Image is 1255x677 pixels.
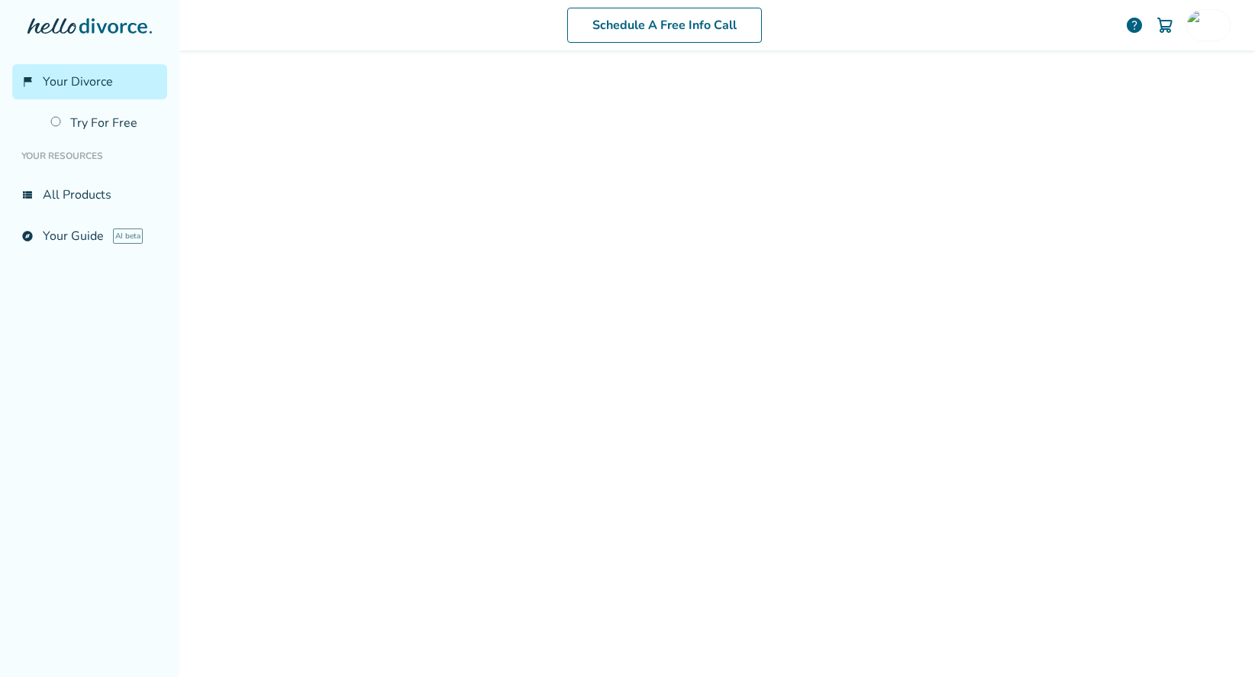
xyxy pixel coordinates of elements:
[12,219,167,254] a: exploreYour GuideAI beta
[12,177,167,212] a: view_listAll Products
[21,76,34,88] span: flag_2
[41,105,167,141] a: Try For Free
[113,228,143,244] span: AI beta
[1156,16,1174,34] img: Cart
[12,141,167,171] li: Your Resources
[43,73,113,90] span: Your Divorce
[567,8,762,43] a: Schedule A Free Info Call
[12,64,167,99] a: flag_2Your Divorce
[21,230,34,242] span: explore
[1125,16,1144,34] a: help
[21,189,34,201] span: view_list
[1187,10,1218,40] img: amy.ennis@gmail.com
